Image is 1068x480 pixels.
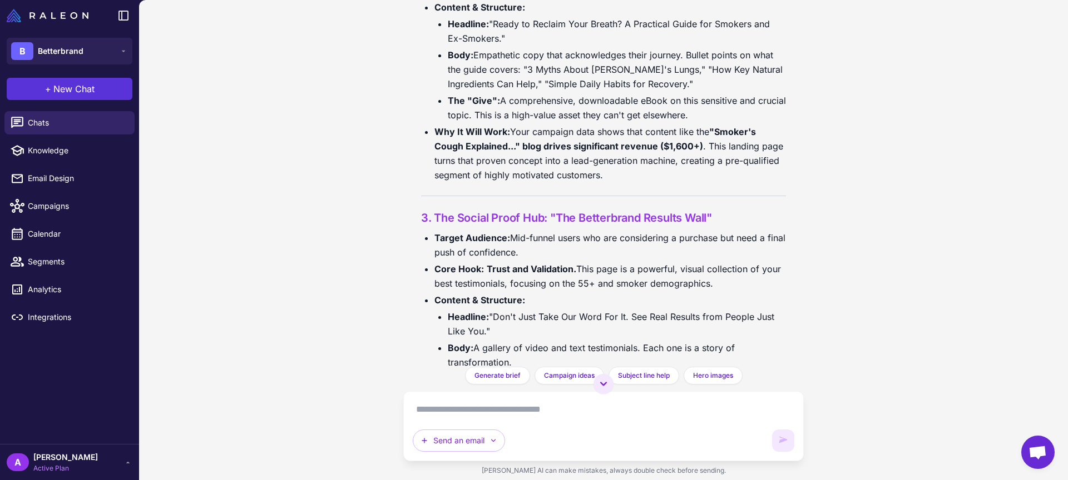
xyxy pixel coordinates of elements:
h3: 3. The Social Proof Hub: "The Betterbrand Results Wall" [421,209,786,226]
button: Subject line help [609,367,679,384]
span: Subject line help [618,371,670,381]
div: A [7,453,29,471]
span: Integrations [28,311,126,323]
button: Campaign ideas [535,367,604,384]
strong: Headline: [448,311,489,322]
span: Knowledge [28,144,126,157]
a: Segments [4,250,135,273]
span: Analytics [28,283,126,296]
strong: "Smoker's Cough Explained..." blog drives significant revenue ($1,600+) [434,126,756,152]
strong: Content & Structure: [434,294,525,306]
a: Integrations [4,306,135,329]
strong: Body: [448,342,473,353]
button: +New Chat [7,78,132,100]
span: Email Design [28,172,126,184]
span: Segments [28,256,126,268]
li: Empathetic copy that acknowledges their journey. Bullet points on what the guide covers: "3 Myths... [448,48,786,91]
span: Campaign ideas [544,371,595,381]
li: This page is a powerful, visual collection of your best testimonials, focusing on the 55+ and smo... [434,262,786,291]
span: Generate brief [474,371,521,381]
strong: The "Give": [448,95,500,106]
strong: Target Audience: [434,232,510,243]
a: Campaigns [4,194,135,218]
a: Analytics [4,278,135,301]
strong: Trust and Validation. [487,263,576,274]
li: "Don't Just Take Our Word For It. See Real Results from People Just Like You." [448,309,786,338]
div: B [11,42,33,60]
a: Chats [4,111,135,134]
span: Betterbrand [38,45,83,57]
span: Chats [28,117,126,129]
li: A comprehensive, downloadable eBook on this sensitive and crucial topic. This is a high-value ass... [448,93,786,122]
strong: Why It Will Work: [434,126,510,137]
span: + [45,82,51,96]
strong: Body: [448,49,473,61]
li: Your campaign data shows that content like the . This landing page turns that proven concept into... [434,124,786,182]
span: [PERSON_NAME] [33,451,98,463]
span: Hero images [693,371,733,381]
li: Mid-funnel users who are considering a purchase but need a final push of confidence. [434,231,786,259]
button: Generate brief [465,367,530,384]
strong: Core Hook: [434,263,484,274]
div: [PERSON_NAME] AI can make mistakes, always double check before sending. [403,461,804,480]
button: Send an email [413,429,505,452]
button: Hero images [684,367,743,384]
img: Raleon Logo [7,9,88,22]
span: New Chat [53,82,95,96]
a: Email Design [4,167,135,190]
span: Calendar [28,228,126,240]
li: "Ready to Reclaim Your Breath? A Practical Guide for Smokers and Ex-Smokers." [448,17,786,46]
a: Calendar [4,222,135,246]
button: BBetterbrand [7,38,132,64]
strong: Content & Structure: [434,2,525,13]
a: Open chat [1021,436,1055,469]
span: Campaigns [28,200,126,212]
a: Knowledge [4,139,135,162]
span: Active Plan [33,463,98,473]
strong: Headline: [448,18,489,29]
li: A gallery of video and text testimonials. Each one is a story of transformation. [448,341,786,369]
